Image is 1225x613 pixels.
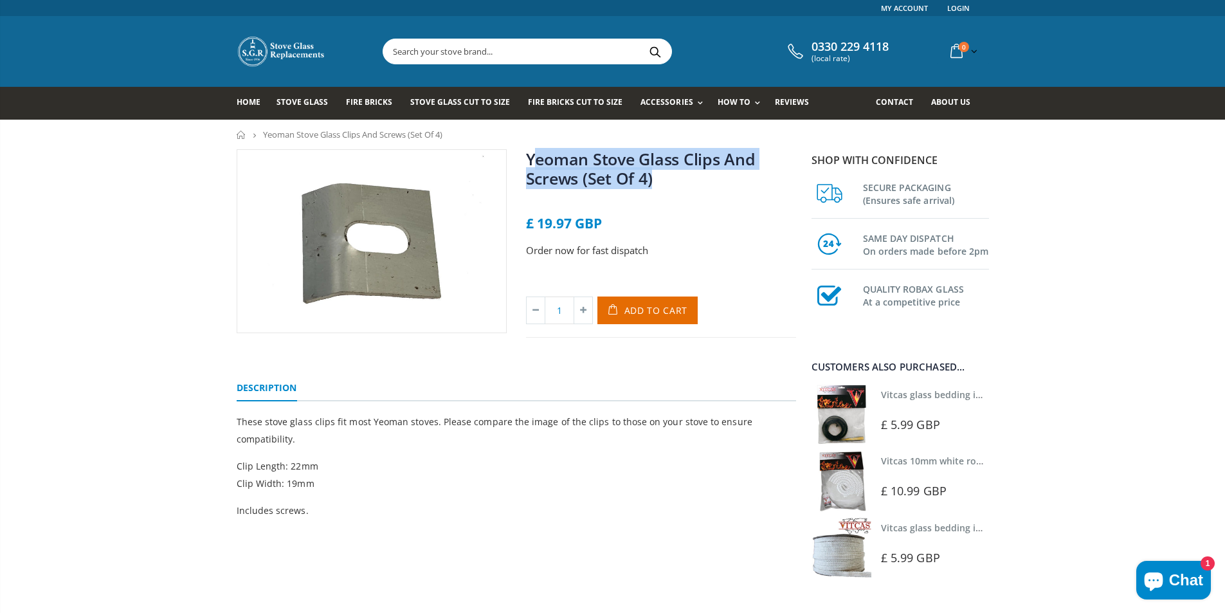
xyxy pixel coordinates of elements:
a: Home [237,87,270,120]
span: 0 [959,42,969,52]
a: 0330 229 4118 (local rate) [785,40,889,63]
p: These stove glass clips fit most Yeoman stoves. Please compare the image of the clips to those on... [237,413,796,448]
img: Stove Glass Replacement [237,35,327,68]
span: Stove Glass Cut To Size [410,96,510,107]
h3: QUALITY ROBAX GLASS At a competitive price [863,280,989,309]
span: Fire Bricks Cut To Size [528,96,622,107]
a: Contact [876,87,923,120]
button: Add to Cart [597,297,698,324]
img: Vitcas stove glass bedding in tape [812,385,871,444]
a: Vitcas glass bedding in tape - 2mm x 15mm x 2 meters (White) [881,522,1154,534]
span: Stove Glass [277,96,328,107]
a: How To [718,87,767,120]
p: Clip Length: 22mm Clip Width: 19mm [237,457,796,492]
a: Yeoman Stove Glass Clips And Screws (Set Of 4) [526,148,756,189]
span: £ 5.99 GBP [881,417,940,432]
span: Reviews [775,96,809,107]
span: Accessories [640,96,693,107]
a: Description [237,376,297,401]
span: Contact [876,96,913,107]
a: Stove Glass [277,87,338,120]
a: Vitcas 10mm white rope kit - includes rope seal and glue! [881,455,1133,467]
img: Vitcas stove glass bedding in tape [812,518,871,578]
span: Fire Bricks [346,96,392,107]
div: Customers also purchased... [812,362,989,372]
a: Home [237,131,246,139]
p: Includes screws. [237,502,796,519]
a: 0 [945,39,980,64]
a: Fire Bricks Cut To Size [528,87,632,120]
span: (local rate) [812,54,889,63]
span: £ 5.99 GBP [881,550,940,565]
a: Fire Bricks [346,87,402,120]
a: Stove Glass Cut To Size [410,87,520,120]
span: About us [931,96,970,107]
h3: SAME DAY DISPATCH On orders made before 2pm [863,230,989,258]
span: Yeoman Stove Glass Clips And Screws (Set Of 4) [263,129,442,140]
img: glass-clip-and-screw-suitable-for-yeoman-stoves_800x_crop_center.webp [237,150,506,333]
a: Reviews [775,87,819,120]
button: Search [641,39,670,64]
a: Accessories [640,87,709,120]
span: £ 19.97 GBP [526,214,602,232]
span: How To [718,96,750,107]
input: Search your stove brand... [383,39,815,64]
a: Vitcas glass bedding in tape - 2mm x 10mm x 2 meters [881,389,1121,401]
inbox-online-store-chat: Shopify online store chat [1132,561,1215,603]
span: Home [237,96,260,107]
p: Shop with confidence [812,152,989,168]
span: £ 10.99 GBP [881,483,947,499]
img: Vitcas white rope, glue and gloves kit 10mm [812,451,871,511]
a: About us [931,87,980,120]
span: Add to Cart [624,304,688,316]
span: 0330 229 4118 [812,40,889,54]
h3: SECURE PACKAGING (Ensures safe arrival) [863,179,989,207]
p: Order now for fast dispatch [526,243,796,258]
